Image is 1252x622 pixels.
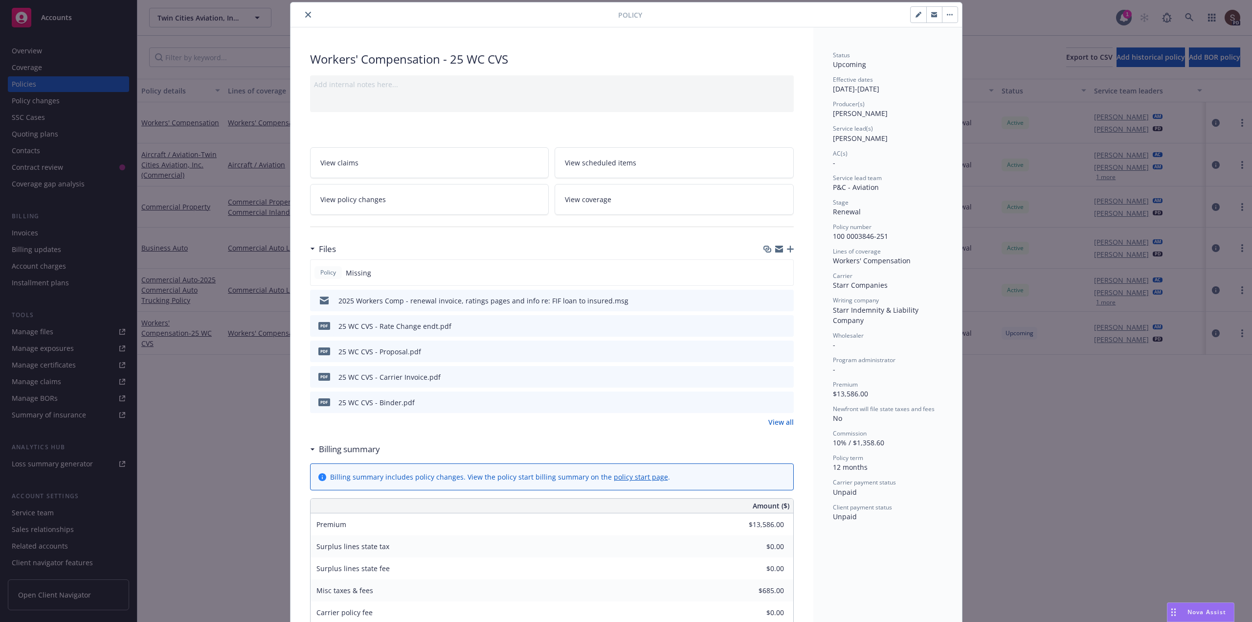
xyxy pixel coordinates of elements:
span: Premium [316,520,346,529]
button: download file [765,321,773,331]
div: 25 WC CVS - Rate Change endt.pdf [338,321,451,331]
span: Effective dates [833,75,873,84]
span: View coverage [565,194,611,205]
div: Files [310,243,336,255]
button: preview file [781,321,790,331]
span: AC(s) [833,149,848,158]
span: Starr Indemnity & Liability Company [833,305,920,325]
span: Commission [833,429,867,438]
div: Billing summary includes policy changes. View the policy start billing summary on the . [330,472,670,482]
button: download file [765,372,773,382]
h3: Billing summary [319,443,380,456]
button: preview file [781,372,790,382]
span: Premium [833,380,858,389]
h3: Files [319,243,336,255]
span: Upcoming [833,60,866,69]
button: download file [765,296,773,306]
span: Service lead(s) [833,124,873,133]
span: Wholesaler [833,331,864,340]
button: preview file [781,346,790,357]
a: View all [768,417,794,427]
button: preview file [781,296,790,306]
span: pdf [318,347,330,355]
span: Service lead team [833,174,882,182]
input: 0.00 [726,539,790,554]
div: Workers' Compensation - 25 WC CVS [310,51,794,68]
div: Drag to move [1167,603,1180,622]
span: - [833,365,835,374]
span: - [833,340,835,349]
span: Stage [833,198,849,207]
span: Surplus lines state tax [316,542,389,551]
span: Unpaid [833,487,857,497]
span: Renewal [833,207,861,216]
button: close [302,9,314,21]
span: Surplus lines state fee [316,564,390,573]
a: View coverage [555,184,794,215]
input: 0.00 [726,561,790,576]
a: View scheduled items [555,147,794,178]
span: Starr Companies [833,280,888,290]
a: View policy changes [310,184,549,215]
div: 25 WC CVS - Proposal.pdf [338,346,421,357]
span: P&C - Aviation [833,183,879,192]
span: Unpaid [833,512,857,521]
input: 0.00 [726,583,790,598]
span: No [833,414,842,423]
span: Policy term [833,454,863,462]
div: [DATE] - [DATE] [833,75,942,94]
span: [PERSON_NAME] [833,109,888,118]
span: 100 0003846-251 [833,231,888,241]
a: View claims [310,147,549,178]
span: Producer(s) [833,100,865,108]
span: Newfront will file state taxes and fees [833,405,935,413]
span: 12 months [833,462,868,472]
span: Client payment status [833,503,892,511]
span: [PERSON_NAME] [833,134,888,143]
div: 2025 Workers Comp - renewal invoice, ratings pages and info re: FIF loan to insured.msg [338,296,628,306]
span: View scheduled items [565,158,636,168]
span: Policy [618,10,642,20]
div: Add internal notes here... [314,79,790,90]
input: 0.00 [726,605,790,620]
span: Misc taxes & fees [316,586,373,595]
div: 25 WC CVS - Carrier Invoice.pdf [338,372,441,382]
span: Policy [318,268,338,277]
button: Nova Assist [1167,602,1234,622]
span: Workers' Compensation [833,256,911,265]
span: Carrier policy fee [316,608,373,617]
div: Billing summary [310,443,380,456]
span: pdf [318,322,330,329]
input: 0.00 [726,517,790,532]
span: Amount ($) [753,501,789,511]
span: Policy number [833,223,872,231]
span: Carrier payment status [833,478,896,486]
span: pdf [318,398,330,406]
span: Writing company [833,296,879,304]
button: download file [765,346,773,357]
button: download file [765,397,773,408]
span: Nova Assist [1187,608,1226,616]
span: pdf [318,373,330,380]
span: Missing [346,268,371,278]
span: Status [833,51,850,59]
span: Lines of coverage [833,247,881,255]
span: $13,586.00 [833,389,868,398]
a: policy start page [614,472,668,482]
div: 25 WC CVS - Binder.pdf [338,397,415,408]
button: preview file [781,397,790,408]
span: - [833,158,835,167]
span: Carrier [833,272,852,280]
span: Program administrator [833,356,895,364]
span: View policy changes [320,194,386,205]
span: View claims [320,158,358,168]
span: 10% / $1,358.60 [833,438,884,447]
